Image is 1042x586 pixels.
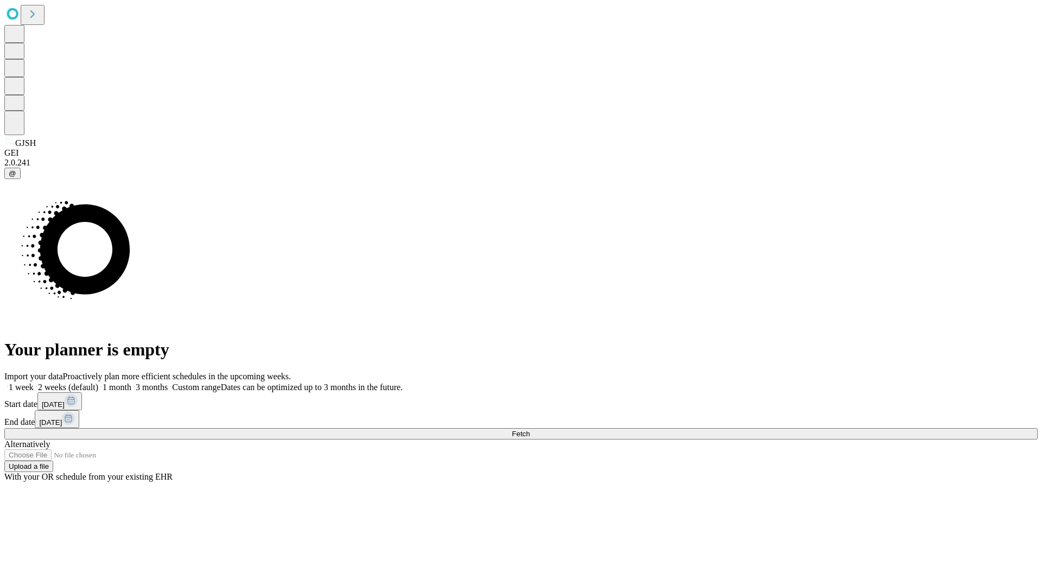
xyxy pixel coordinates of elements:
span: Custom range [172,383,220,392]
span: 1 week [9,383,34,392]
span: With your OR schedule from your existing EHR [4,472,173,481]
span: [DATE] [39,418,62,426]
span: [DATE] [42,400,65,409]
button: [DATE] [37,392,82,410]
span: @ [9,169,16,177]
span: Proactively plan more efficient schedules in the upcoming weeks. [63,372,291,381]
button: Fetch [4,428,1038,439]
div: GEI [4,148,1038,158]
div: Start date [4,392,1038,410]
span: Dates can be optimized up to 3 months in the future. [221,383,403,392]
span: GJSH [15,138,36,148]
span: 1 month [103,383,131,392]
span: 3 months [136,383,168,392]
div: 2.0.241 [4,158,1038,168]
span: Alternatively [4,439,50,449]
button: Upload a file [4,461,53,472]
span: 2 weeks (default) [38,383,98,392]
span: Fetch [512,430,530,438]
span: Import your data [4,372,63,381]
button: @ [4,168,21,179]
h1: Your planner is empty [4,340,1038,360]
button: [DATE] [35,410,79,428]
div: End date [4,410,1038,428]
